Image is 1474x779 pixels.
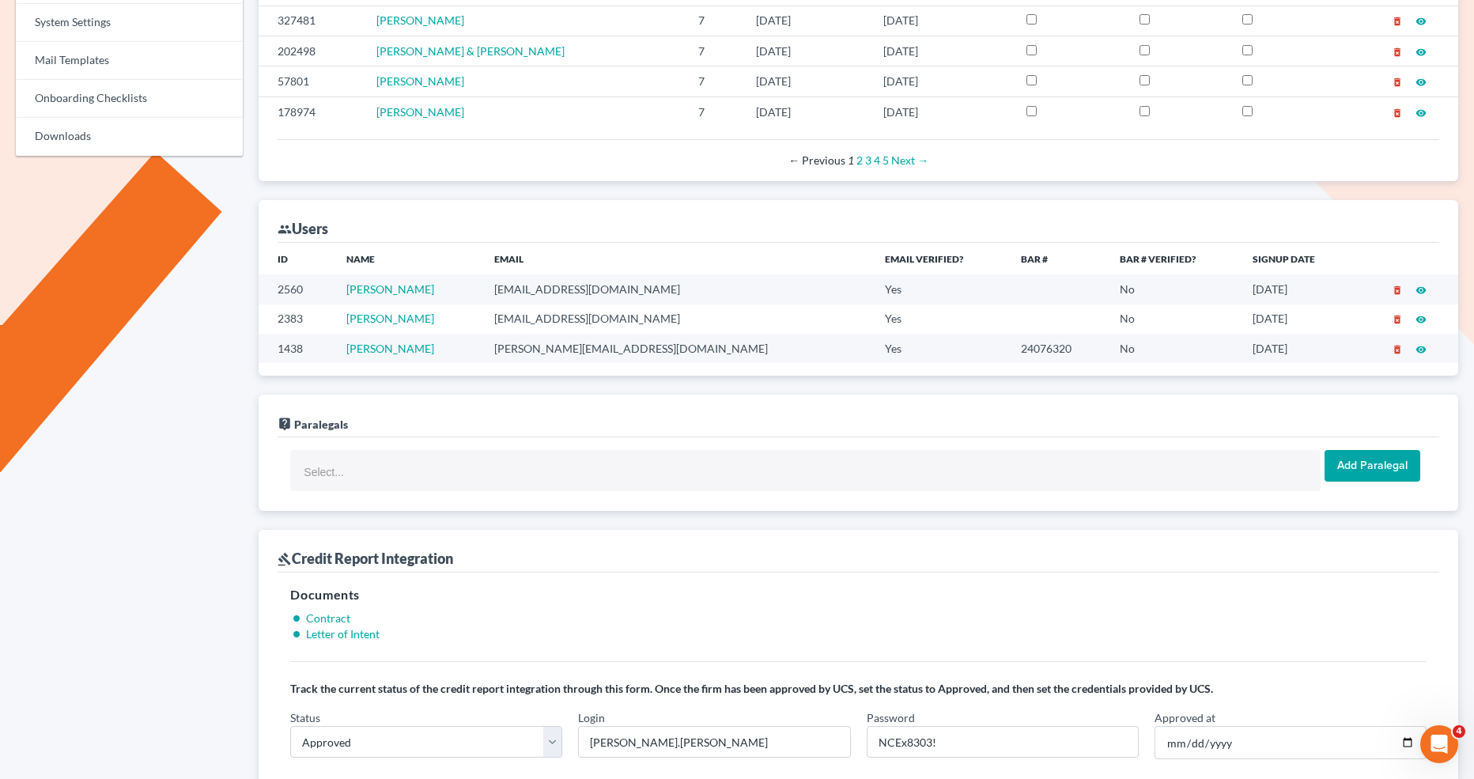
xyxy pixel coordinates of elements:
[1107,274,1239,304] td: No
[1415,105,1427,119] a: visibility
[290,153,1427,168] div: Pagination
[1392,77,1403,88] i: delete_forever
[1392,44,1403,58] a: delete_forever
[16,80,243,118] a: Onboarding Checklists
[743,96,871,127] td: [DATE]
[16,4,243,42] a: System Settings
[278,549,453,568] div: Credit Report Integration
[1107,334,1239,363] td: No
[290,585,1427,604] h5: Documents
[848,153,854,167] em: Page 1
[1392,13,1403,27] a: delete_forever
[872,274,1007,304] td: Yes
[482,274,873,304] td: [EMAIL_ADDRESS][DOMAIN_NAME]
[686,96,744,127] td: 7
[1008,243,1108,274] th: Bar #
[1392,47,1403,58] i: delete_forever
[1415,108,1427,119] i: visibility
[883,153,889,167] a: Page 5
[872,304,1007,334] td: Yes
[259,243,333,274] th: ID
[1420,725,1458,763] iframe: Intercom live chat
[1415,74,1427,88] a: visibility
[294,418,348,431] span: Paralegals
[376,44,565,58] a: [PERSON_NAME] & [PERSON_NAME]
[16,42,243,80] a: Mail Templates
[1008,334,1108,363] td: 24076320
[871,66,1014,96] td: [DATE]
[346,312,434,325] a: [PERSON_NAME]
[1240,334,1355,363] td: [DATE]
[259,6,364,36] td: 327481
[1415,13,1427,27] a: visibility
[278,417,292,431] i: live_help
[743,66,871,96] td: [DATE]
[1415,344,1427,355] i: visibility
[686,36,744,66] td: 7
[306,611,350,625] a: Contract
[1392,344,1403,355] i: delete_forever
[334,243,482,274] th: Name
[346,282,434,296] a: [PERSON_NAME]
[259,274,333,304] td: 2560
[278,219,328,238] div: Users
[259,36,364,66] td: 202498
[376,74,464,88] a: [PERSON_NAME]
[16,118,243,156] a: Downloads
[1392,342,1403,355] a: delete_forever
[1415,285,1427,296] i: visibility
[1155,709,1215,726] label: Approved at
[482,334,873,363] td: [PERSON_NAME][EMAIL_ADDRESS][DOMAIN_NAME]
[788,153,845,167] span: Previous page
[686,66,744,96] td: 7
[867,709,915,726] label: Password
[1325,450,1420,482] input: Add Paralegal
[346,342,434,355] a: [PERSON_NAME]
[1415,44,1427,58] a: visibility
[1415,342,1427,355] a: visibility
[290,681,1427,697] p: Track the current status of the credit report integration through this form. Once the firm has be...
[1240,304,1355,334] td: [DATE]
[259,334,333,363] td: 1438
[865,153,871,167] a: Page 3
[1453,725,1465,738] span: 4
[1415,47,1427,58] i: visibility
[686,6,744,36] td: 7
[259,96,364,127] td: 178974
[1392,282,1403,296] a: delete_forever
[1107,304,1239,334] td: No
[1415,16,1427,27] i: visibility
[1392,108,1403,119] i: delete_forever
[1392,314,1403,325] i: delete_forever
[856,153,863,167] a: Page 2
[872,243,1007,274] th: Email Verified?
[874,153,880,167] a: Page 4
[376,13,464,27] a: [PERSON_NAME]
[871,36,1014,66] td: [DATE]
[376,105,464,119] a: [PERSON_NAME]
[1415,312,1427,325] a: visibility
[1392,285,1403,296] i: delete_forever
[578,709,605,726] label: Login
[259,304,333,334] td: 2383
[1392,105,1403,119] a: delete_forever
[872,334,1007,363] td: Yes
[1392,74,1403,88] a: delete_forever
[1107,243,1239,274] th: Bar # Verified?
[259,66,364,96] td: 57801
[482,304,873,334] td: [EMAIL_ADDRESS][DOMAIN_NAME]
[482,243,873,274] th: Email
[1392,16,1403,27] i: delete_forever
[1415,77,1427,88] i: visibility
[306,627,380,641] a: Letter of Intent
[743,36,871,66] td: [DATE]
[278,552,292,566] i: gavel
[290,709,320,726] label: Status
[278,222,292,236] i: group
[871,96,1014,127] td: [DATE]
[743,6,871,36] td: [DATE]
